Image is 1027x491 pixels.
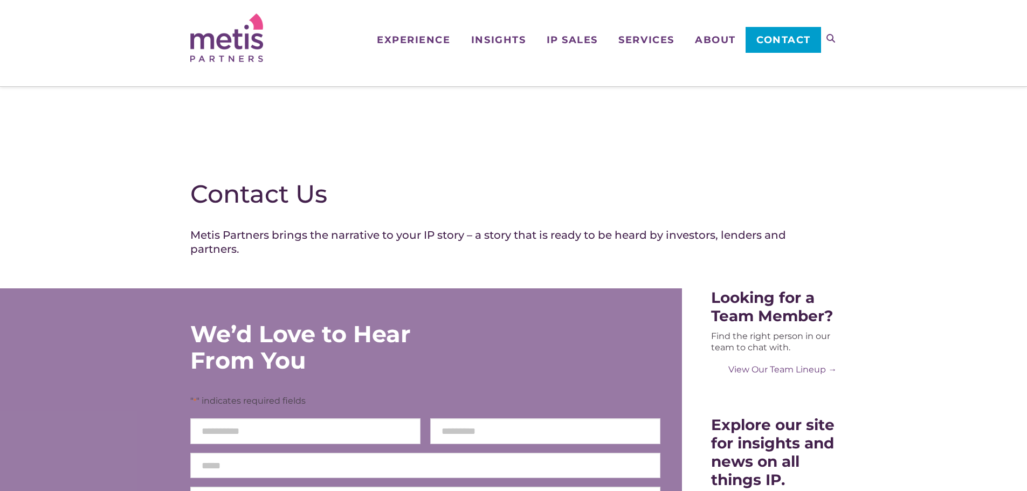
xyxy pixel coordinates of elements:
p: " " indicates required fields [190,395,661,407]
span: Contact [756,35,811,45]
img: Metis Partners [190,13,263,62]
div: Looking for a Team Member? [711,288,837,325]
span: IP Sales [547,35,598,45]
div: Find the right person in our team to chat with. [711,330,837,353]
div: We’d Love to Hear From You [190,321,476,374]
span: Insights [471,35,526,45]
h1: Contact Us [190,179,837,209]
span: About [695,35,736,45]
a: View Our Team Lineup → [711,364,837,375]
div: Explore our site for insights and news on all things IP. [711,416,837,489]
h4: Metis Partners brings the narrative to your IP story – a story that is ready to be heard by inves... [190,228,837,256]
span: Experience [377,35,450,45]
a: Contact [746,27,821,53]
span: Services [618,35,674,45]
